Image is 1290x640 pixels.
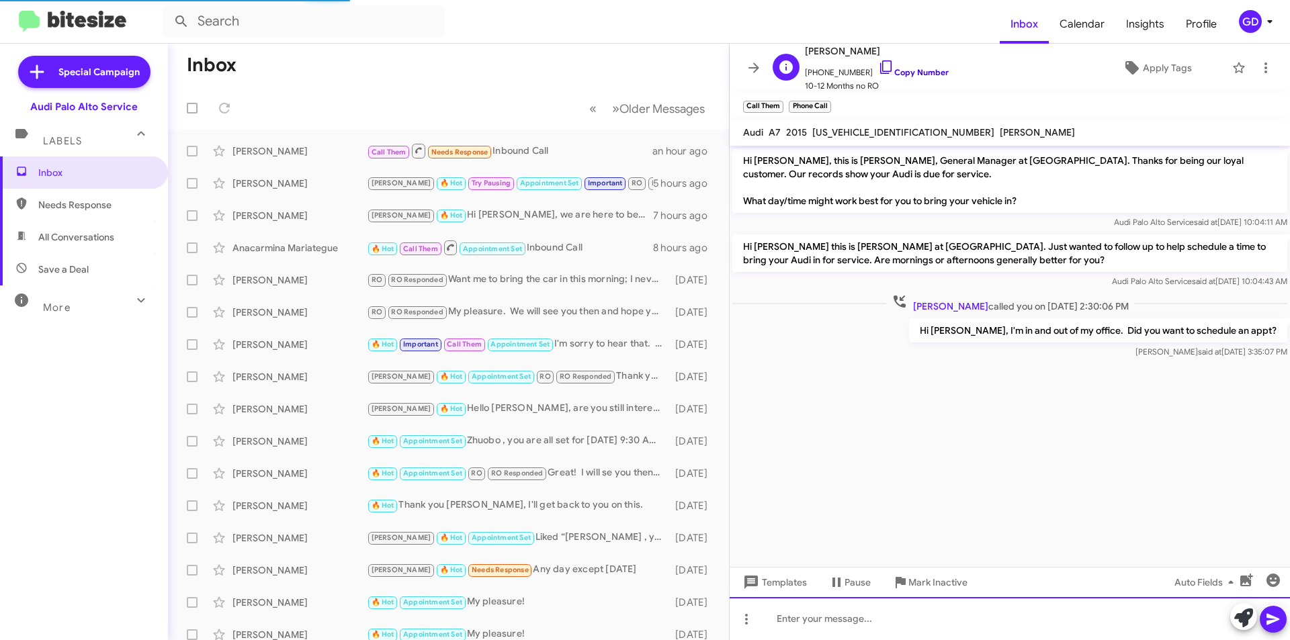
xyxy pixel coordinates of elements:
span: Older Messages [619,101,705,116]
span: Appointment Set [403,598,462,606]
div: [DATE] [669,499,718,512]
span: [PHONE_NUMBER] [805,59,949,79]
p: Hi [PERSON_NAME] this is [PERSON_NAME] at [GEOGRAPHIC_DATA]. Just wanted to follow up to help sch... [732,234,1287,272]
span: 🔥 Hot [372,469,394,477]
div: [DATE] [669,402,718,416]
span: said at [1192,276,1215,286]
span: 🔥 Hot [372,437,394,445]
div: [DATE] [669,467,718,480]
div: 7 hours ago [653,209,718,222]
a: Insights [1115,5,1175,44]
div: [DATE] [669,435,718,448]
div: [PERSON_NAME] [232,306,367,319]
span: Appointment Set [520,179,579,187]
span: RO [372,275,382,284]
div: [DATE] [669,596,718,609]
span: [PERSON_NAME] [805,43,949,59]
div: Inbound Call [367,142,652,159]
div: [PERSON_NAME] [232,563,367,577]
div: [DATE] [669,531,718,545]
span: Audi [743,126,763,138]
div: Audi Palo Alto Service [30,100,138,113]
div: [PERSON_NAME] [232,338,367,351]
a: Special Campaign [18,56,150,88]
span: More [43,302,71,314]
div: Anacarmina Mariategue [232,241,367,255]
div: [PERSON_NAME] [232,531,367,545]
span: Appointment Set [490,340,550,349]
span: Audi Palo Alto Service [DATE] 10:04:11 AM [1114,217,1287,227]
span: Save a Deal [38,263,89,276]
a: Inbox [1000,5,1049,44]
div: My pleasure. We will see you then and hope you have a good evening. [367,304,669,320]
div: [PERSON_NAME] [232,467,367,480]
span: Templates [740,570,807,594]
div: [PERSON_NAME] [232,177,367,190]
span: [US_VEHICLE_IDENTIFICATION_NUMBER] [812,126,994,138]
span: 🔥 Hot [372,630,394,639]
span: Appointment Set [463,244,522,253]
span: called you on [DATE] 2:30:06 PM [886,293,1134,313]
span: Mark Inactive [908,570,967,594]
div: Hi [PERSON_NAME], we are here to be flexible. Is there a day/date and time that will work best fo... [367,208,653,223]
span: Inbox [38,166,153,179]
small: Phone Call [789,101,830,113]
span: 🔥 Hot [440,211,463,220]
span: Auto Fields [1174,570,1239,594]
p: Hi [PERSON_NAME], this is [PERSON_NAME], General Manager at [GEOGRAPHIC_DATA]. Thanks for being o... [732,148,1287,213]
div: Any day except [DATE] [367,562,669,578]
span: Appointment Set [403,469,462,477]
span: [PERSON_NAME] [DATE] 3:35:07 PM [1135,347,1287,357]
div: [PERSON_NAME] [232,499,367,512]
span: Important [403,340,438,349]
div: [DATE] [669,273,718,287]
span: Needs Response [38,198,153,212]
span: [PERSON_NAME] [372,372,431,381]
button: GD [1228,10,1275,33]
span: 🔥 Hot [372,501,394,510]
div: Liked “[PERSON_NAME] , you are all set for [DATE] 9:30 AM. We will see you then and hope you have... [367,530,669,545]
span: Needs Response [431,148,488,156]
span: RO [372,308,382,316]
div: My pleasure! [367,594,669,610]
div: GD [1239,10,1262,33]
span: Needs Response [472,565,529,574]
div: [PERSON_NAME] [232,435,367,448]
span: A7 [769,126,781,138]
button: Templates [730,570,818,594]
button: Pause [818,570,881,594]
span: RO [471,469,482,477]
div: 8 hours ago [653,241,718,255]
a: Copy Number [878,67,949,77]
span: RO Responded [560,372,611,381]
span: 🔥 Hot [372,340,394,349]
div: Thank you :) [367,369,669,384]
div: [DATE] [669,563,718,577]
div: [PERSON_NAME] [232,402,367,416]
span: Pause [845,570,871,594]
button: Next [604,95,713,122]
div: 5 hours ago [653,177,718,190]
span: [PERSON_NAME] [372,404,431,413]
div: I'm sorry to hear that. Next time then... [367,336,669,352]
div: Great! I will se you then. Have a great day! [367,465,669,481]
div: [DATE] [669,338,718,351]
span: 🔥 Hot [440,565,463,574]
span: Audi Palo Alto Service [DATE] 10:04:43 AM [1112,276,1287,286]
div: Want me to bring the car in this morning; I never got a confirmation [367,272,669,287]
input: Search [163,5,445,38]
span: RO Responded [391,275,443,284]
div: [DATE] [669,306,718,319]
span: RO [632,179,642,187]
div: Inbound Call [367,239,653,256]
span: Appointment Set [403,630,462,639]
span: « [589,100,597,117]
div: [PERSON_NAME] [232,273,367,287]
button: Auto Fields [1164,570,1250,594]
span: Special Campaign [58,65,140,79]
span: » [612,100,619,117]
p: Hi [PERSON_NAME], I'm in and out of my office. Did you want to schedule an appt? [909,318,1287,342]
span: Appointment Set [472,533,531,542]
